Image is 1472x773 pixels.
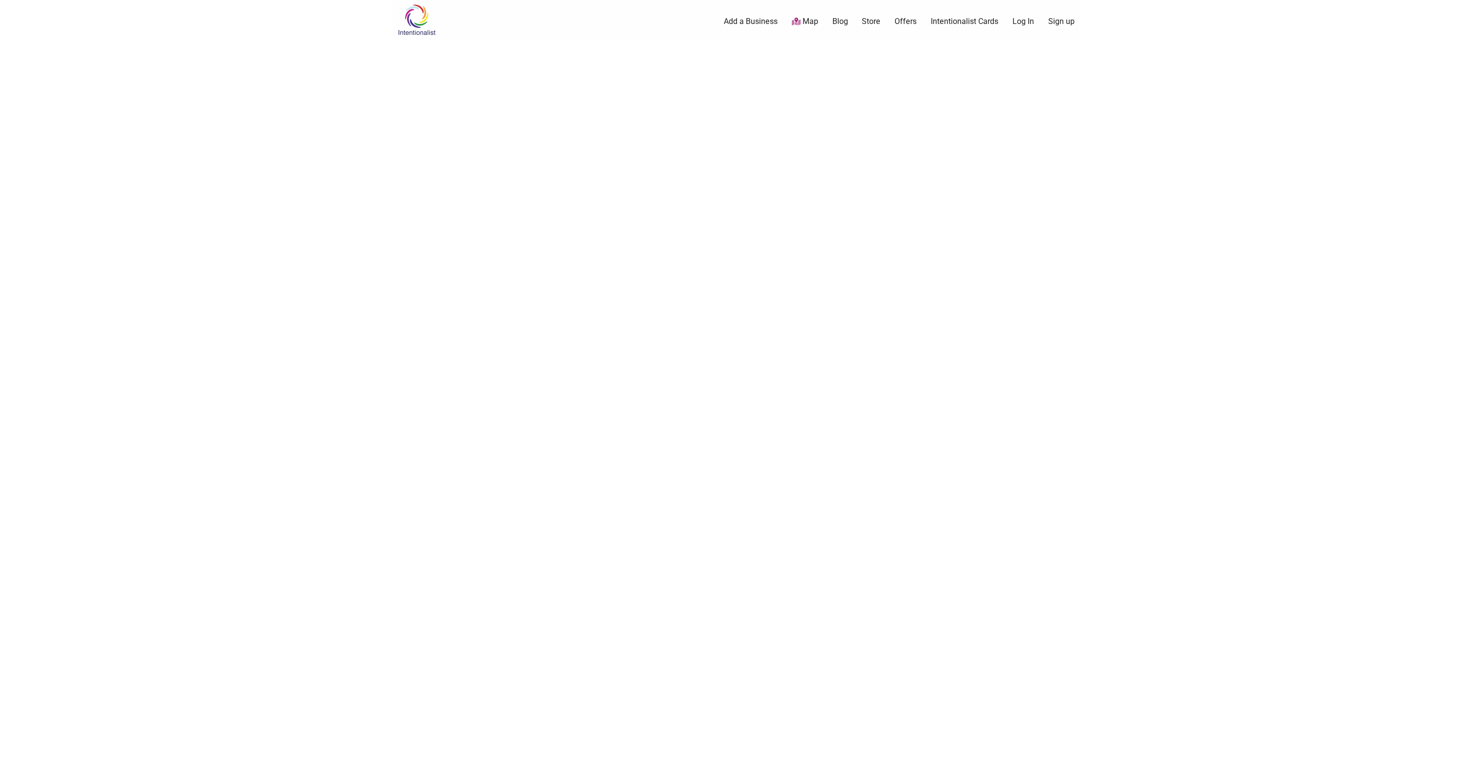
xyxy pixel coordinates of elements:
[832,16,848,27] a: Blog
[931,16,998,27] a: Intentionalist Cards
[724,16,778,27] a: Add a Business
[895,16,917,27] a: Offers
[393,4,440,36] img: Intentionalist
[792,16,818,27] a: Map
[862,16,880,27] a: Store
[1048,16,1075,27] a: Sign up
[1012,16,1034,27] a: Log In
